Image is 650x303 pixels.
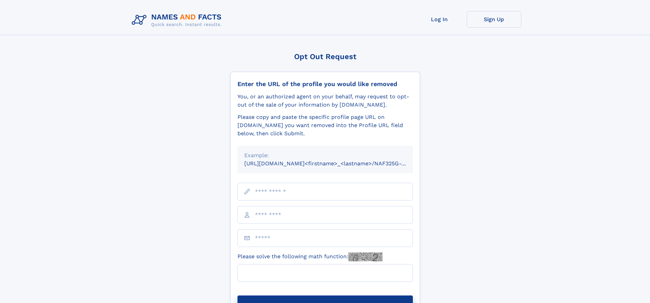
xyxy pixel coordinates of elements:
[237,80,413,88] div: Enter the URL of the profile you would like removed
[237,252,382,261] label: Please solve the following math function:
[244,160,426,167] small: [URL][DOMAIN_NAME]<firstname>_<lastname>/NAF325G-xxxxxxxx
[237,113,413,138] div: Please copy and paste the specific profile page URL on [DOMAIN_NAME] you want removed into the Pr...
[244,151,406,160] div: Example:
[412,11,467,28] a: Log In
[129,11,227,29] img: Logo Names and Facts
[230,52,420,61] div: Opt Out Request
[237,93,413,109] div: You, or an authorized agent on your behalf, may request to opt-out of the sale of your informatio...
[467,11,521,28] a: Sign Up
